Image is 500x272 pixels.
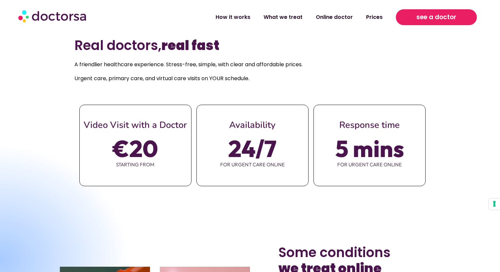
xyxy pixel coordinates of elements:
span: starting from [80,158,191,172]
button: Your consent preferences for tracking technologies [489,198,500,210]
b: real fast [161,36,219,55]
span: €20 [113,139,158,158]
a: Prices [359,10,389,25]
h2: Real doctors, [74,37,426,53]
span: 24/7 [228,139,276,158]
a: Online doctor [309,10,359,25]
a: What we treat [257,10,309,25]
p: A friendlier healthcare experience. Stress-free, simple, with clear and affordable prices. [74,60,426,69]
span: for urgent care online [197,158,308,172]
span: Availability [229,119,275,131]
span: for urgent care online [314,158,425,172]
p: Urgent care, primary care, and virtual care visits on YOUR schedule. [74,74,426,83]
span: Response time [339,119,400,131]
nav: Menu [132,10,389,25]
span: see a doctor [416,12,456,23]
a: How it works [209,10,257,25]
span: Video Visit with a Doctor​ [84,119,187,131]
span: 5 mins [335,139,404,158]
a: see a doctor [396,9,477,25]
